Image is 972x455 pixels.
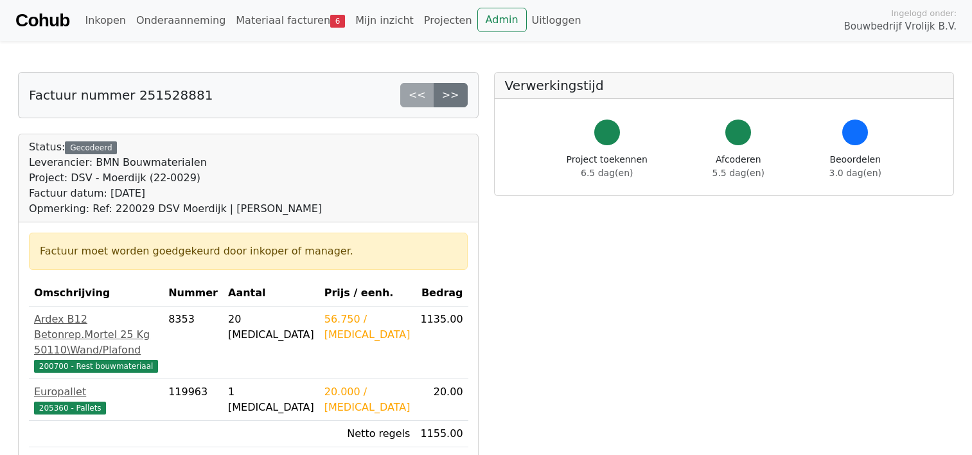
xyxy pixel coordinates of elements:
[163,379,223,421] td: 119963
[581,168,633,178] span: 6.5 dag(en)
[29,170,322,186] div: Project: DSV - Moerdijk (22-0029)
[415,421,468,447] td: 1155.00
[65,141,117,154] div: Gecodeerd
[891,7,957,19] span: Ingelogd onder:
[15,5,69,36] a: Cohub
[34,384,158,415] a: Europallet205360 - Pallets
[415,379,468,421] td: 20.00
[712,168,764,178] span: 5.5 dag(en)
[29,87,213,103] h5: Factuur nummer 251528881
[350,8,419,33] a: Mijn inzicht
[415,307,468,379] td: 1135.00
[324,312,411,343] div: 56.750 / [MEDICAL_DATA]
[434,83,468,107] a: >>
[712,153,764,180] div: Afcoderen
[324,384,411,415] div: 20.000 / [MEDICAL_DATA]
[34,312,158,358] div: Ardex B12 Betonrep.Mortel 25 Kg 50110\Wand/Plafond
[29,139,322,217] div: Status:
[40,244,457,259] div: Factuur moet worden goedgekeurd door inkoper of manager.
[29,201,322,217] div: Opmerking: Ref: 220029 DSV Moerdijk | [PERSON_NAME]
[527,8,587,33] a: Uitloggen
[223,280,319,307] th: Aantal
[34,312,158,373] a: Ardex B12 Betonrep.Mortel 25 Kg 50110\Wand/Plafond200700 - Rest bouwmateriaal
[34,384,158,400] div: Europallet
[330,15,345,28] span: 6
[844,19,957,34] span: Bouwbedrijf Vrolijk B.V.
[131,8,231,33] a: Onderaanneming
[228,384,314,415] div: 1 [MEDICAL_DATA]
[163,280,223,307] th: Nummer
[319,421,416,447] td: Netto regels
[505,78,944,93] h5: Verwerkingstijd
[829,153,881,180] div: Beoordelen
[228,312,314,343] div: 20 [MEDICAL_DATA]
[477,8,527,32] a: Admin
[29,280,163,307] th: Omschrijving
[415,280,468,307] th: Bedrag
[29,155,322,170] div: Leverancier: BMN Bouwmaterialen
[319,280,416,307] th: Prijs / eenh.
[419,8,477,33] a: Projecten
[231,8,350,33] a: Materiaal facturen6
[29,186,322,201] div: Factuur datum: [DATE]
[829,168,881,178] span: 3.0 dag(en)
[34,360,158,373] span: 200700 - Rest bouwmateriaal
[80,8,130,33] a: Inkopen
[567,153,648,180] div: Project toekennen
[163,307,223,379] td: 8353
[34,402,106,415] span: 205360 - Pallets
